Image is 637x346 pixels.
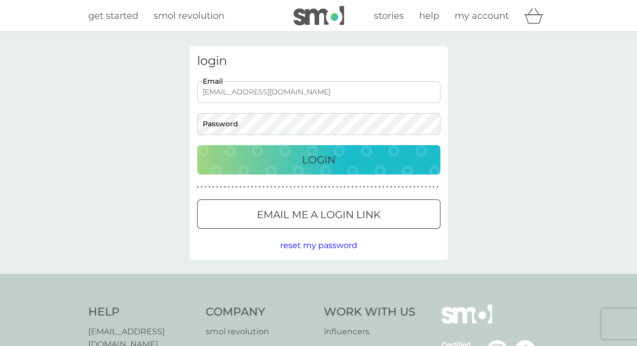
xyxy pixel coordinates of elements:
p: ● [232,185,234,190]
p: ● [212,185,214,190]
p: ● [386,185,388,190]
h4: Work With Us [324,304,416,320]
p: ● [236,185,238,190]
h4: Help [88,304,196,320]
p: ● [394,185,396,190]
img: smol [441,304,492,339]
p: ● [355,185,357,190]
p: ● [224,185,226,190]
p: ● [367,185,369,190]
p: ● [336,185,338,190]
span: smol revolution [154,10,224,21]
p: ● [243,185,245,190]
p: ● [286,185,288,190]
a: help [419,9,439,23]
p: ● [321,185,323,190]
p: ● [290,185,292,190]
p: ● [239,185,241,190]
p: ● [359,185,361,190]
p: ● [429,185,431,190]
p: ● [317,185,319,190]
p: ● [402,185,404,190]
a: influencers [324,325,416,338]
p: ● [328,185,330,190]
button: Login [197,145,440,175]
a: get started [88,9,138,23]
span: get started [88,10,138,21]
p: ● [433,185,435,190]
a: my account [455,9,509,23]
p: ● [425,185,427,190]
button: reset my password [280,239,357,252]
p: ● [251,185,253,190]
a: smol revolution [206,325,314,338]
span: reset my password [280,240,357,250]
p: ● [247,185,249,190]
p: ● [390,185,392,190]
p: ● [255,185,257,190]
p: Login [302,152,335,168]
p: ● [263,185,265,190]
p: ● [274,185,276,190]
p: ● [267,185,269,190]
p: ● [201,185,203,190]
img: smol [293,6,344,25]
span: my account [455,10,509,21]
p: ● [282,185,284,190]
a: stories [374,9,404,23]
p: ● [278,185,280,190]
p: ● [417,185,419,190]
span: stories [374,10,404,21]
p: ● [436,185,438,190]
p: ● [197,185,199,190]
p: Email me a login link [257,206,381,223]
a: smol revolution [154,9,224,23]
p: ● [409,185,411,190]
h3: login [197,54,440,68]
p: ● [220,185,222,190]
p: ● [352,185,354,190]
p: ● [270,185,272,190]
p: ● [208,185,210,190]
p: ● [344,185,346,190]
p: ● [348,185,350,190]
p: ● [371,185,373,190]
p: ● [324,185,326,190]
p: ● [363,185,365,190]
p: ● [421,185,423,190]
p: ● [405,185,407,190]
p: ● [228,185,230,190]
p: ● [374,185,377,190]
button: Email me a login link [197,199,440,229]
p: ● [340,185,342,190]
p: ● [398,185,400,190]
div: basket [524,6,549,26]
span: help [419,10,439,21]
h4: Company [206,304,314,320]
p: ● [383,185,385,190]
p: ● [205,185,207,190]
p: ● [309,185,311,190]
p: ● [414,185,416,190]
p: ● [305,185,307,190]
p: ● [216,185,218,190]
p: ● [379,185,381,190]
p: ● [259,185,261,190]
p: ● [301,185,303,190]
p: ● [293,185,295,190]
p: ● [332,185,334,190]
p: ● [313,185,315,190]
p: ● [297,185,299,190]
